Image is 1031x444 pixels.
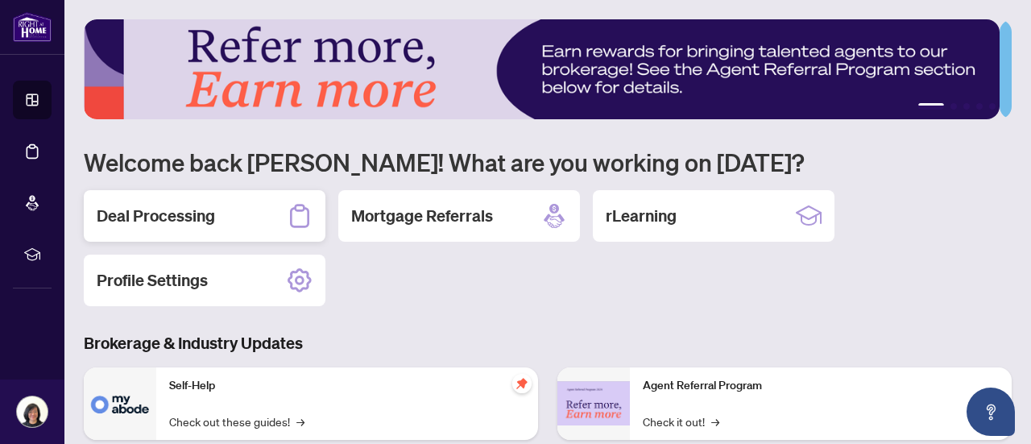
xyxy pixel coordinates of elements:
p: Agent Referral Program [643,377,999,395]
a: Check out these guides!→ [169,413,304,430]
button: 4 [976,103,983,110]
p: Self-Help [169,377,525,395]
img: Agent Referral Program [557,381,630,425]
h2: rLearning [606,205,677,227]
img: Profile Icon [17,396,48,427]
button: 2 [950,103,957,110]
img: Slide 0 [84,19,1000,119]
h2: Deal Processing [97,205,215,227]
span: pushpin [512,374,532,393]
span: → [711,413,719,430]
a: Check it out!→ [643,413,719,430]
img: Self-Help [84,367,156,440]
button: Open asap [967,388,1015,436]
img: logo [13,12,52,42]
button: 3 [963,103,970,110]
h2: Mortgage Referrals [351,205,493,227]
h1: Welcome back [PERSON_NAME]! What are you working on [DATE]? [84,147,1012,177]
h3: Brokerage & Industry Updates [84,332,1012,355]
button: 5 [989,103,996,110]
span: → [296,413,304,430]
h2: Profile Settings [97,269,208,292]
button: 1 [918,103,944,110]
